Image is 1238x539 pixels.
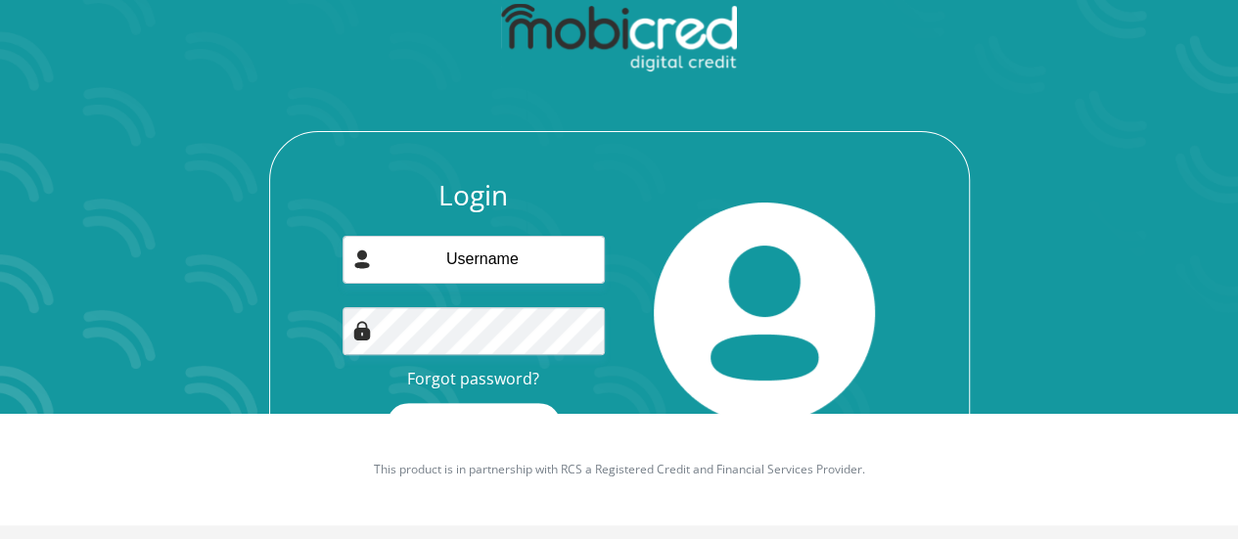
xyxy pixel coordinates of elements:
input: Username [343,236,605,284]
h3: Login [343,179,605,212]
button: Login [387,403,561,447]
p: This product is in partnership with RCS a Registered Credit and Financial Services Provider. [76,461,1163,478]
a: Forgot password? [407,368,539,389]
img: Image [352,321,372,340]
img: mobicred logo [501,4,737,72]
img: user-icon image [352,249,372,269]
